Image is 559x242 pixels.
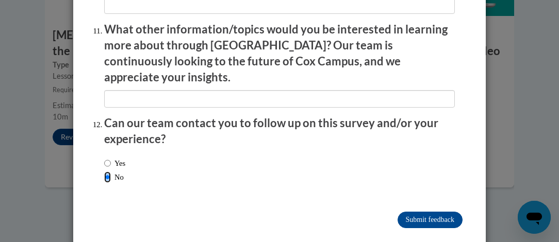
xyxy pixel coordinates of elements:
label: Yes [104,158,125,169]
input: Yes [104,158,111,169]
p: What other information/topics would you be interested in learning more about through [GEOGRAPHIC_... [104,22,455,85]
input: Submit feedback [398,212,463,228]
label: No [104,171,124,183]
p: Can our team contact you to follow up on this survey and/or your experience? [104,115,455,147]
input: No [104,171,111,183]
